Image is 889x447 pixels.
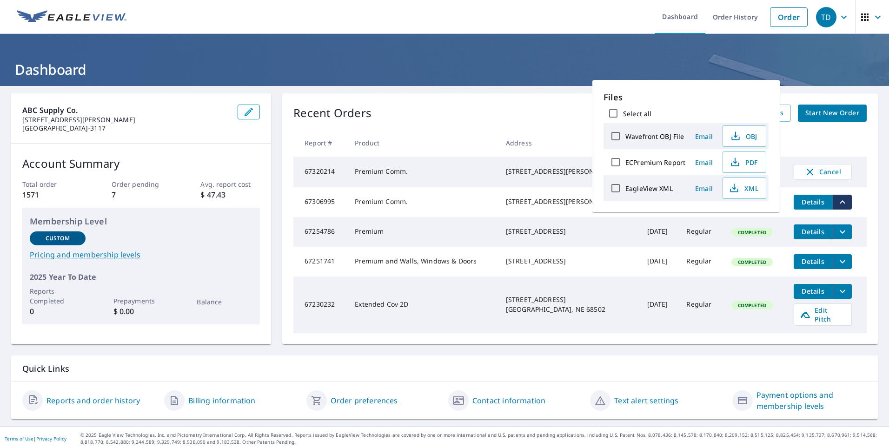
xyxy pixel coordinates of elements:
[112,189,171,200] p: 7
[22,363,867,375] p: Quick Links
[293,187,347,217] td: 67306995
[113,306,169,317] p: $ 0.00
[693,132,715,141] span: Email
[794,254,833,269] button: detailsBtn-67251741
[833,254,852,269] button: filesDropdownBtn-67251741
[723,125,766,147] button: OBJ
[689,129,719,144] button: Email
[17,10,126,24] img: EV Logo
[80,432,884,446] p: © 2025 Eagle View Technologies, Inc. and Pictometry International Corp. All Rights Reserved. Repo...
[623,109,651,118] label: Select all
[770,7,808,27] a: Order
[200,189,260,200] p: $ 47.43
[506,256,632,266] div: [STREET_ADDRESS]
[11,60,878,79] h1: Dashboard
[723,151,766,173] button: PDF
[506,167,632,176] div: [STREET_ADDRESS][PERSON_NAME]
[200,179,260,189] p: Avg. report cost
[293,247,347,276] td: 67251741
[506,227,632,236] div: [STREET_ADDRESS]
[22,179,82,189] p: Total order
[498,129,640,157] th: Address
[693,158,715,167] span: Email
[22,116,230,124] p: [STREET_ADDRESS][PERSON_NAME]
[30,249,252,260] a: Pricing and membership levels
[679,247,723,276] td: Regular
[803,166,842,177] span: Cancel
[800,306,846,323] span: Edit Pitch
[22,155,260,172] p: Account Summary
[816,7,836,27] div: TD
[732,259,772,265] span: Completed
[472,395,545,406] a: Contact information
[293,276,347,333] td: 67230232
[112,179,171,189] p: Order pending
[347,129,498,157] th: Product
[798,105,867,122] a: Start New Order
[689,181,719,196] button: Email
[347,247,498,276] td: Premium and Walls, Windows & Doors
[799,257,827,266] span: Details
[799,197,827,206] span: Details
[293,105,372,122] p: Recent Orders
[293,217,347,247] td: 67254786
[30,306,86,317] p: 0
[625,158,685,167] label: ECPremium Report
[729,183,758,194] span: XML
[732,229,772,236] span: Completed
[347,276,498,333] td: Extended Cov 2D
[794,224,833,239] button: detailsBtn-67254786
[188,395,255,406] a: Billing information
[794,195,833,210] button: detailsBtn-67306995
[640,247,679,276] td: [DATE]
[729,131,758,142] span: OBJ
[614,395,678,406] a: Text alert settings
[22,105,230,116] p: ABC Supply Co.
[30,286,86,306] p: Reports Completed
[799,287,827,296] span: Details
[506,295,632,314] div: [STREET_ADDRESS] [GEOGRAPHIC_DATA], NE 68502
[347,157,498,187] td: Premium Comm.
[679,217,723,247] td: Regular
[331,395,398,406] a: Order preferences
[640,217,679,247] td: [DATE]
[604,91,769,104] p: Files
[833,284,852,299] button: filesDropdownBtn-67230232
[293,157,347,187] td: 67320214
[22,124,230,132] p: [GEOGRAPHIC_DATA]-3117
[756,389,867,412] a: Payment options and membership levels
[347,187,498,217] td: Premium Comm.
[794,284,833,299] button: detailsBtn-67230232
[36,435,66,442] a: Privacy Policy
[799,227,827,236] span: Details
[347,217,498,247] td: Premium
[805,107,859,119] span: Start New Order
[833,195,852,210] button: filesDropdownBtn-67306995
[30,215,252,228] p: Membership Level
[689,155,719,170] button: Email
[723,177,766,199] button: XML
[833,224,852,239] button: filesDropdownBtn-67254786
[732,302,772,309] span: Completed
[625,132,684,141] label: Wavefront OBJ File
[794,303,852,326] a: Edit Pitch
[46,395,140,406] a: Reports and order history
[293,129,347,157] th: Report #
[5,435,33,442] a: Terms of Use
[693,184,715,193] span: Email
[729,157,758,168] span: PDF
[197,297,252,307] p: Balance
[22,189,82,200] p: 1571
[640,276,679,333] td: [DATE]
[625,184,673,193] label: EagleView XML
[113,296,169,306] p: Prepayments
[46,234,70,243] p: Custom
[30,271,252,283] p: 2025 Year To Date
[5,436,66,441] p: |
[679,276,723,333] td: Regular
[794,164,852,180] button: Cancel
[506,197,632,206] div: [STREET_ADDRESS][PERSON_NAME]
